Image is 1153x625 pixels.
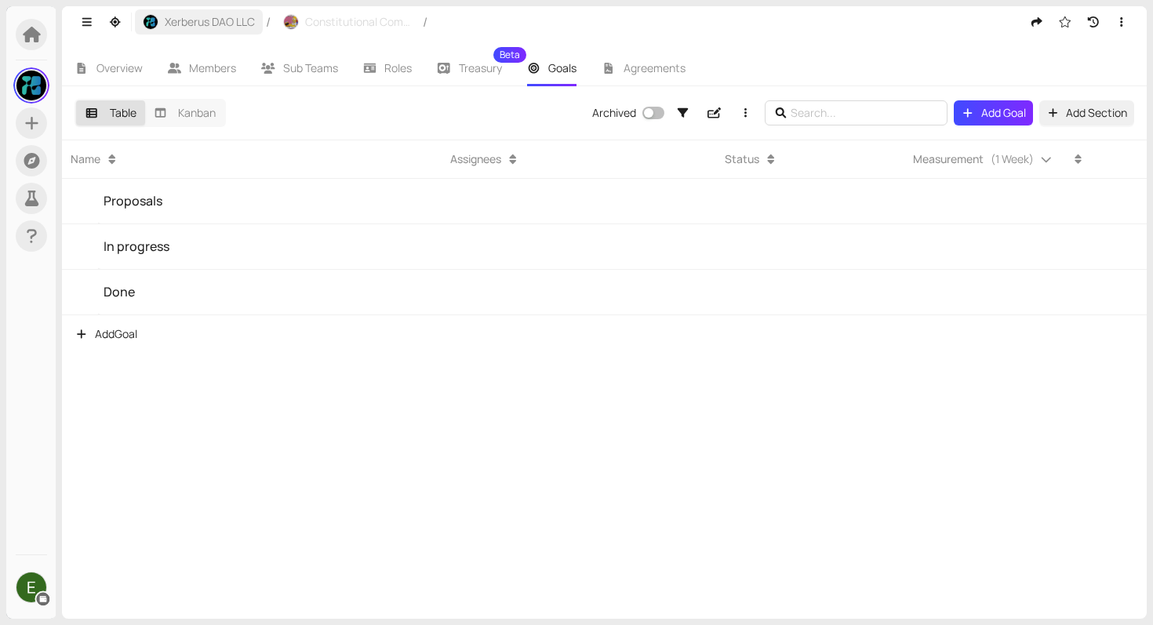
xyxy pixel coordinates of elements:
span: Treasury [459,63,502,74]
span: Add Section [1066,104,1127,122]
span: Agreements [624,60,686,75]
div: Assignees [450,151,501,168]
span: Overview [96,60,143,75]
div: ( 1 Week ) [991,151,1053,168]
span: Add Goal [981,104,1026,122]
input: Search... [791,104,926,122]
span: Goals [548,60,576,75]
img: HgCiZ4BMi_.jpeg [144,15,158,29]
button: (1 Week) [984,150,1060,169]
sup: Beta [493,47,526,63]
span: Members [189,60,236,75]
button: Xerberus DAO LLC [135,9,263,35]
div: Proposals [104,191,162,211]
img: gQX6TtSrwZ.jpeg [16,71,46,100]
div: Done [104,282,135,302]
div: Archived [592,104,636,122]
button: Add Section [1039,100,1135,125]
span: Sub Teams [283,60,338,75]
div: Status [725,151,759,168]
span: Add Goal [75,325,137,343]
span: Measurement [913,151,984,168]
span: Xerberus DAO LLC [165,13,255,31]
button: Add Goal [954,100,1033,125]
img: ACg8ocJiNtrj-q3oAs-KiQUokqI3IJKgX5M3z0g1j3yMiQWdKhkXpQ=s500 [16,572,46,602]
div: Name [71,151,100,168]
div: In progress [104,237,169,256]
span: Roles [384,60,412,75]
